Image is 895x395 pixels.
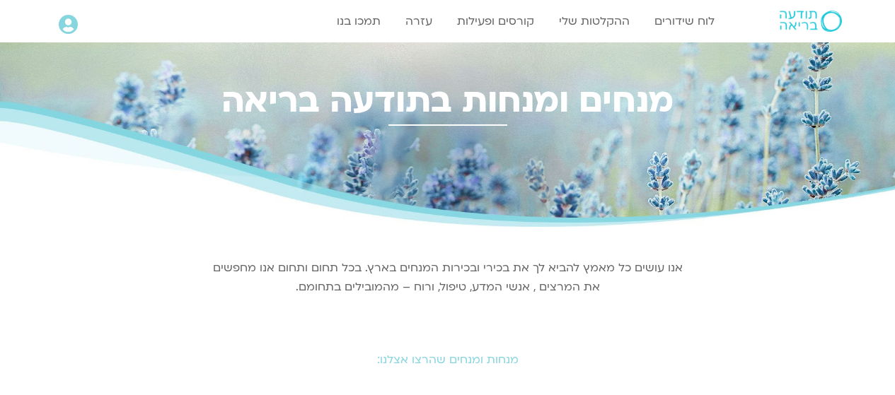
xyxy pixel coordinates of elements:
h2: מנחות ומנחים שהרצו אצלנו: [52,353,844,366]
a: ההקלטות שלי [552,8,637,35]
a: לוח שידורים [647,8,722,35]
a: תמכו בנו [330,8,388,35]
img: תודעה בריאה [780,11,842,32]
h2: מנחים ומנחות בתודעה בריאה [52,81,844,120]
p: אנו עושים כל מאמץ להביא לך את בכירי ובכירות המנחים בארץ. בכל תחום ותחום אנו מחפשים את המרצים , אנ... [211,259,685,297]
a: עזרה [398,8,439,35]
a: קורסים ופעילות [450,8,541,35]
